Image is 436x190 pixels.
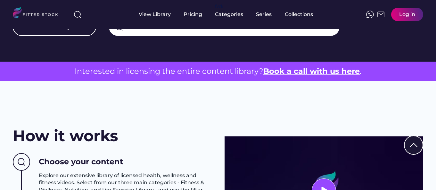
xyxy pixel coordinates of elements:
[215,11,243,18] div: Categories
[405,136,423,154] img: Group%201000002322%20%281%29.svg
[139,11,171,18] div: View Library
[263,66,360,76] a: Book a call with us here
[399,11,415,18] div: Log in
[39,156,123,167] h3: Choose your content
[256,11,272,18] div: Series
[74,11,81,18] img: search-normal%203.svg
[366,11,374,18] img: meteor-icons_whatsapp%20%281%29.svg
[184,11,202,18] div: Pricing
[377,11,385,18] img: Frame%2051.svg
[13,7,63,20] img: LOGO.svg
[285,11,313,18] div: Collections
[215,3,223,10] div: fvck
[13,153,30,171] img: Group%201000002437%20%282%29.svg
[13,125,118,147] h2: How it works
